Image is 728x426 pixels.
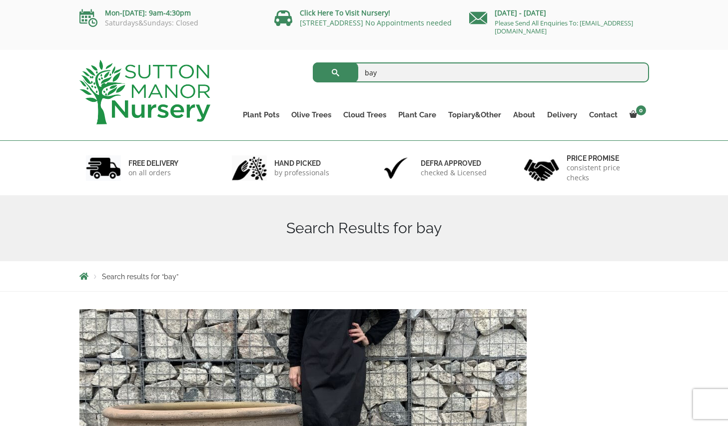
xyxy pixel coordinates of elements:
[274,159,329,168] h6: hand picked
[300,8,390,17] a: Click Here To Visit Nursery!
[524,153,559,183] img: 4.jpg
[495,18,633,35] a: Please Send All Enquiries To: [EMAIL_ADDRESS][DOMAIN_NAME]
[79,7,259,19] p: Mon-[DATE]: 9am-4:30pm
[541,108,583,122] a: Delivery
[79,19,259,27] p: Saturdays&Sundays: Closed
[442,108,507,122] a: Topiary&Other
[636,105,646,115] span: 0
[392,108,442,122] a: Plant Care
[567,163,643,183] p: consistent price checks
[102,273,178,281] span: Search results for “bay”
[128,168,178,178] p: on all orders
[232,155,267,181] img: 2.jpg
[86,155,121,181] img: 1.jpg
[313,62,649,82] input: Search...
[567,154,643,163] h6: Price promise
[237,108,285,122] a: Plant Pots
[469,7,649,19] p: [DATE] - [DATE]
[274,168,329,178] p: by professionals
[507,108,541,122] a: About
[421,159,487,168] h6: Defra approved
[300,18,452,27] a: [STREET_ADDRESS] No Appointments needed
[421,168,487,178] p: checked & Licensed
[79,272,649,280] nav: Breadcrumbs
[79,219,649,237] h1: Search Results for bay
[128,159,178,168] h6: FREE DELIVERY
[285,108,337,122] a: Olive Trees
[79,411,527,421] a: The Ha Long Bay Old Stone Plant Pots
[337,108,392,122] a: Cloud Trees
[583,108,624,122] a: Contact
[378,155,413,181] img: 3.jpg
[624,108,649,122] a: 0
[79,60,210,124] img: logo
